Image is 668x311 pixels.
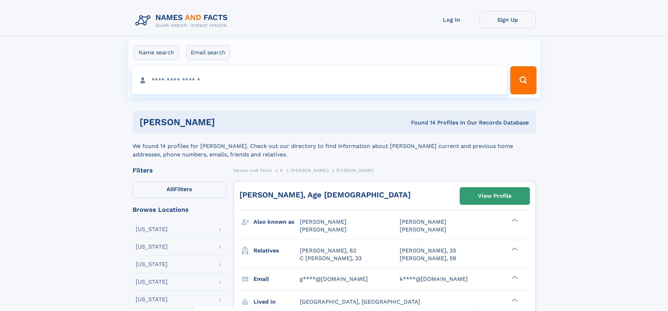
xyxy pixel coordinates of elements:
[280,168,283,173] span: K
[300,226,346,233] span: [PERSON_NAME]
[424,11,480,28] a: Log In
[300,247,356,255] a: [PERSON_NAME], 62
[136,227,168,232] div: [US_STATE]
[133,134,536,159] div: We found 14 profiles for [PERSON_NAME]. Check out our directory to find information about [PERSON...
[336,168,374,173] span: [PERSON_NAME]
[460,188,529,204] a: View Profile
[254,273,300,285] h3: Email
[291,168,328,173] span: [PERSON_NAME]
[167,186,174,192] span: All
[132,66,507,94] input: search input
[234,166,272,175] a: Names and Facts
[478,188,512,204] div: View Profile
[313,119,529,127] div: Found 14 Profiles In Our Records Database
[186,45,230,60] label: Email search
[133,11,234,30] img: Logo Names and Facts
[136,244,168,250] div: [US_STATE]
[254,245,300,257] h3: Relatives
[300,218,346,225] span: [PERSON_NAME]
[133,167,227,174] div: Filters
[136,297,168,302] div: [US_STATE]
[280,166,283,175] a: K
[400,226,446,233] span: [PERSON_NAME]
[510,298,518,302] div: ❯
[239,190,411,199] a: [PERSON_NAME], Age [DEMOGRAPHIC_DATA]
[510,246,518,251] div: ❯
[133,207,227,213] div: Browse Locations
[134,45,179,60] label: Name search
[300,298,420,305] span: [GEOGRAPHIC_DATA], [GEOGRAPHIC_DATA]
[291,166,328,175] a: [PERSON_NAME]
[254,216,300,228] h3: Also known as
[480,11,536,28] a: Sign Up
[140,118,313,127] h1: [PERSON_NAME]
[136,279,168,285] div: [US_STATE]
[133,181,227,198] label: Filters
[400,247,456,255] a: [PERSON_NAME], 33
[510,66,536,94] button: Search Button
[510,218,518,223] div: ❯
[136,262,168,267] div: [US_STATE]
[400,218,446,225] span: [PERSON_NAME]
[400,255,456,262] a: [PERSON_NAME], 59
[254,296,300,308] h3: Lived in
[510,275,518,279] div: ❯
[300,255,362,262] a: C [PERSON_NAME], 33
